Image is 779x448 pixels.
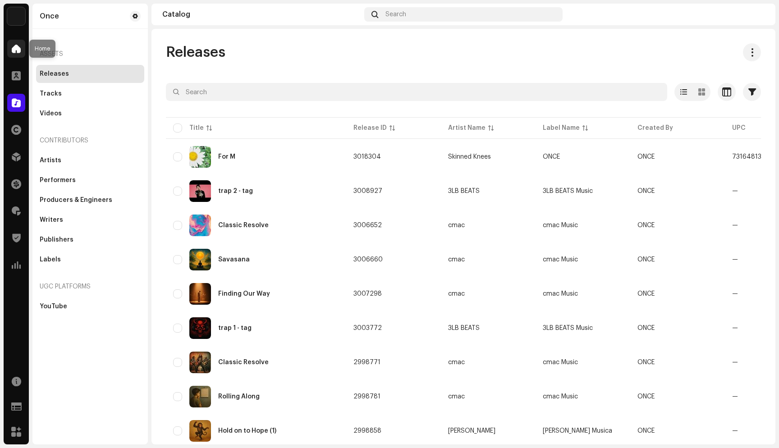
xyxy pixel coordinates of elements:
[218,222,269,229] div: Classic Resolve
[543,359,578,366] span: cmac Music
[448,359,528,366] span: cmac
[353,393,380,400] span: 2998781
[40,90,62,97] div: Tracks
[543,222,578,229] span: cmac Music
[189,317,211,339] img: 8a006346-539a-473a-9414-b398c1f59a3e
[353,222,382,229] span: 3006652
[353,154,381,160] span: 3018304
[189,146,211,168] img: 23de93a3-701e-4830-9723-a98e6902a676
[162,11,361,18] div: Catalog
[637,188,655,194] span: ONCE
[36,191,144,209] re-m-nav-item: Producers & Engineers
[218,154,235,160] div: For M
[543,256,578,263] span: cmac Music
[40,110,62,117] div: Videos
[40,256,61,263] div: Labels
[353,256,383,263] span: 3006660
[40,177,76,184] div: Performers
[36,65,144,83] re-m-nav-item: Releases
[732,222,738,229] span: —
[189,215,211,236] img: 27fa7131-2e2b-4321-84c2-924b78873404
[732,256,738,263] span: —
[448,359,465,366] div: cmac
[637,325,655,331] span: ONCE
[36,130,144,151] re-a-nav-header: Contributors
[189,180,211,202] img: 7b65a116-3a55-42e6-8621-a14df06de972
[36,85,144,103] re-m-nav-item: Tracks
[189,386,211,407] img: 050de50d-7e19-4f45-b811-9e5d8abad418
[543,393,578,400] span: cmac Music
[166,83,667,101] input: Search
[218,359,269,366] div: Classic Resolve
[732,393,738,400] span: —
[353,291,382,297] span: 3007298
[36,43,144,65] re-a-nav-header: Assets
[448,188,528,194] span: 3LB BEATS
[543,154,560,160] span: ONCE
[36,251,144,269] re-m-nav-item: Labels
[36,105,144,123] re-m-nav-item: Videos
[218,291,270,297] div: Finding Our Way
[637,291,655,297] span: ONCE
[448,222,465,229] div: cmac
[353,123,387,133] div: Release ID
[448,393,528,400] span: cmac
[448,222,528,229] span: cmac
[218,393,260,400] div: Rolling Along
[40,216,63,224] div: Writers
[637,428,655,434] span: ONCE
[36,211,144,229] re-m-nav-item: Writers
[189,249,211,270] img: 433e39d8-c0da-4160-9e34-3a039782c77f
[732,188,738,194] span: —
[448,393,465,400] div: cmac
[166,43,225,61] span: Releases
[637,393,655,400] span: ONCE
[353,359,380,366] span: 2998771
[448,188,480,194] div: 3LB BEATS
[189,420,211,442] img: 5aa1d741-cbeb-48b2-a4d8-caee72446e82
[448,428,495,434] div: [PERSON_NAME]
[448,325,528,331] span: 3LB BEATS
[448,123,486,133] div: Artist Name
[40,157,61,164] div: Artists
[637,256,655,263] span: ONCE
[732,325,738,331] span: —
[36,297,144,315] re-m-nav-item: YouTube
[448,154,491,160] div: Skinned Knees
[543,428,612,434] span: Jim Handy Musica
[218,188,253,194] div: trap 2 - tag
[448,428,528,434] span: Jim Handy
[448,154,528,160] span: Skinned Knees
[637,222,655,229] span: ONCE
[218,428,276,434] div: Hold on to Hope (1)
[189,283,211,305] img: 7e5e359f-e752-4629-aa45-b68829c9e93d
[732,428,738,434] span: —
[189,352,211,373] img: 35e84556-49b6-4daa-aec3-85724889d48b
[732,291,738,297] span: —
[543,123,580,133] div: Label Name
[637,359,655,366] span: ONCE
[448,256,465,263] div: cmac
[448,291,465,297] div: cmac
[40,70,69,78] div: Releases
[40,303,67,310] div: YouTube
[40,197,112,204] div: Producers & Engineers
[353,188,382,194] span: 3008927
[218,256,250,263] div: Savasana
[448,256,528,263] span: cmac
[218,325,252,331] div: trap 1 - tag
[36,171,144,189] re-m-nav-item: Performers
[543,291,578,297] span: cmac Music
[36,276,144,297] re-a-nav-header: UGC Platforms
[353,325,382,331] span: 3003772
[543,325,593,331] span: 3LB BEATS Music
[189,123,204,133] div: Title
[732,359,738,366] span: —
[448,325,480,331] div: 3LB BEATS
[750,7,765,22] img: 47cee0b4-327a-46a5-a73e-5de2c09caa83
[448,291,528,297] span: cmac
[637,154,655,160] span: ONCE
[353,428,381,434] span: 2998858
